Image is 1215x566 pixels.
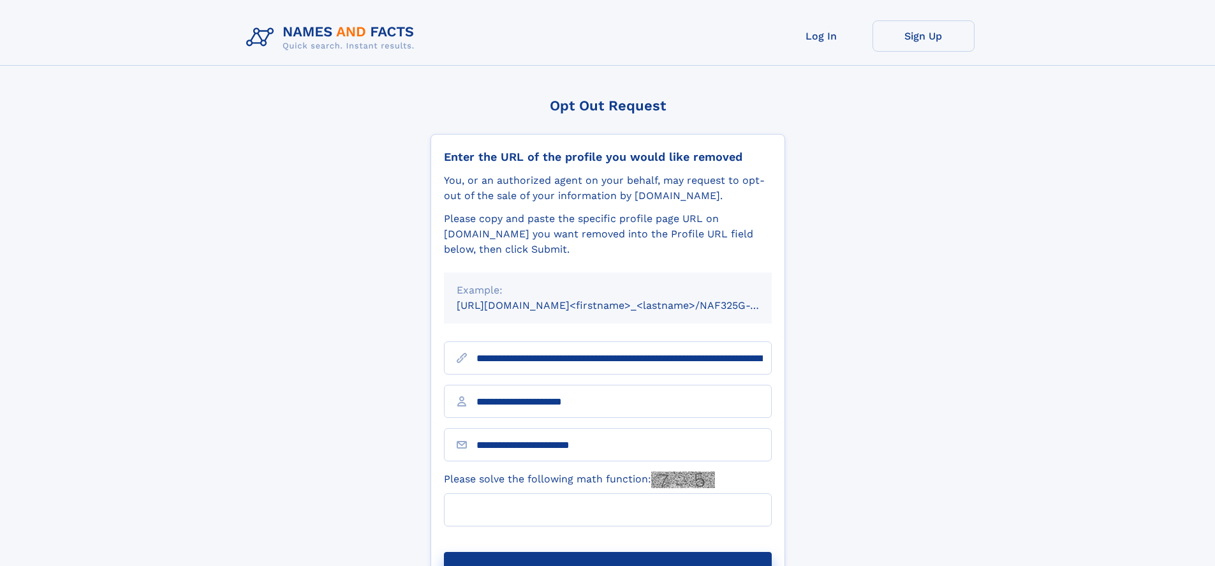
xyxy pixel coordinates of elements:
div: You, or an authorized agent on your behalf, may request to opt-out of the sale of your informatio... [444,173,772,204]
div: Opt Out Request [431,98,785,114]
div: Please copy and paste the specific profile page URL on [DOMAIN_NAME] you want removed into the Pr... [444,211,772,257]
small: [URL][DOMAIN_NAME]<firstname>_<lastname>/NAF325G-xxxxxxxx [457,299,796,311]
div: Example: [457,283,759,298]
div: Enter the URL of the profile you would like removed [444,150,772,164]
label: Please solve the following math function: [444,472,715,488]
img: Logo Names and Facts [241,20,425,55]
a: Sign Up [873,20,975,52]
a: Log In [770,20,873,52]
